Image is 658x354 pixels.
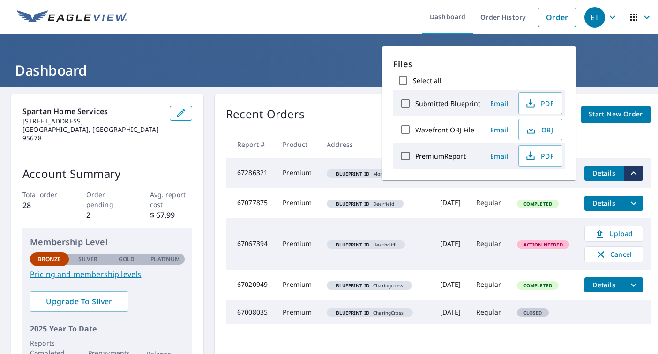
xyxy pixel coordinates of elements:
[330,310,409,315] span: CharingCross
[518,92,562,114] button: PDF
[275,131,319,158] th: Product
[30,236,185,248] p: Membership Level
[518,145,562,167] button: PDF
[86,190,129,209] p: Order pending
[275,218,319,270] td: Premium
[433,188,469,218] td: [DATE]
[488,99,511,108] span: Email
[433,270,469,300] td: [DATE]
[433,218,469,270] td: [DATE]
[37,296,121,307] span: Upgrade To Silver
[415,125,474,134] label: Wavefront OBJ File
[319,131,432,158] th: Address
[86,209,129,221] p: 2
[524,124,554,135] span: OBJ
[150,255,180,263] p: Platinum
[594,249,633,260] span: Cancel
[518,241,568,248] span: Action Needed
[226,131,275,158] th: Report #
[624,166,643,181] button: filesDropdownBtn-67286321
[17,10,127,24] img: EV Logo
[78,255,98,263] p: Silver
[584,277,624,292] button: detailsBtn-67020949
[524,98,554,109] span: PDF
[485,123,515,137] button: Email
[589,108,643,120] span: Start New Order
[584,226,643,242] a: Upload
[518,282,558,289] span: Completed
[22,200,65,211] p: 28
[518,200,558,207] span: Completed
[336,283,369,288] em: Blueprint ID
[336,242,369,247] em: Blueprint ID
[22,106,162,117] p: Spartan Home Services
[485,96,515,111] button: Email
[393,58,565,70] p: Files
[469,218,509,270] td: Regular
[226,218,275,270] td: 67067394
[415,152,466,161] label: PremiumReport
[584,246,643,262] button: Cancel
[37,255,61,263] p: Bronze
[22,165,192,182] p: Account Summary
[330,171,421,176] span: Moraga Blue Print
[275,270,319,300] td: Premium
[518,309,548,316] span: Closed
[30,269,185,280] a: Pricing and membership levels
[590,199,618,208] span: Details
[469,188,509,218] td: Regular
[538,8,576,27] a: Order
[150,190,193,209] p: Avg. report cost
[590,169,618,177] span: Details
[330,201,400,206] span: Deerfield
[584,196,624,211] button: detailsBtn-67077875
[22,190,65,200] p: Total order
[336,310,369,315] em: Blueprint ID
[488,125,511,134] span: Email
[584,166,624,181] button: detailsBtn-67286321
[30,291,128,312] a: Upgrade To Silver
[336,171,369,176] em: Blueprint ID
[150,209,193,221] p: $ 67.99
[275,300,319,324] td: Premium
[591,228,637,239] span: Upload
[275,158,319,188] td: Premium
[624,196,643,211] button: filesDropdownBtn-67077875
[330,242,401,247] span: Heathcliff
[336,201,369,206] em: Blueprint ID
[226,106,305,123] p: Recent Orders
[485,149,515,163] button: Email
[469,270,509,300] td: Regular
[22,117,162,125] p: [STREET_ADDRESS]
[30,323,185,334] p: 2025 Year To Date
[469,300,509,324] td: Regular
[433,300,469,324] td: [DATE]
[11,61,647,80] h1: Dashboard
[275,188,319,218] td: Premium
[590,280,618,289] span: Details
[226,188,275,218] td: 67077875
[518,119,562,140] button: OBJ
[584,7,605,28] div: ET
[524,150,554,162] span: PDF
[330,283,409,288] span: Charingcross
[226,158,275,188] td: 67286321
[488,152,511,161] span: Email
[415,99,481,108] label: Submitted Blueprint
[119,255,135,263] p: Gold
[624,277,643,292] button: filesDropdownBtn-67020949
[581,106,651,123] a: Start New Order
[413,76,441,85] label: Select all
[226,300,275,324] td: 67008035
[22,125,162,142] p: [GEOGRAPHIC_DATA], [GEOGRAPHIC_DATA] 95678
[226,270,275,300] td: 67020949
